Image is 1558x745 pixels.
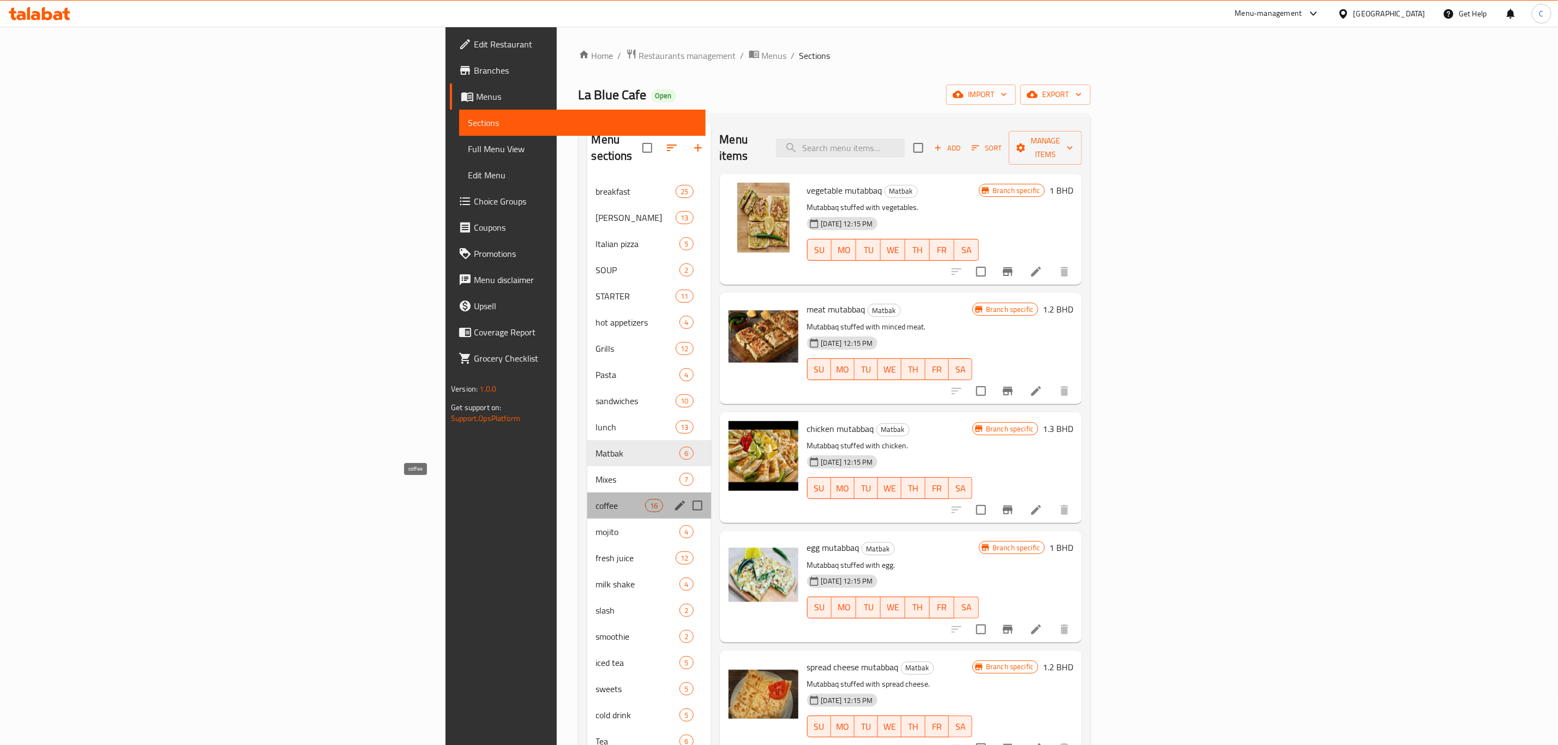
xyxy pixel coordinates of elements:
div: milk shake4 [587,571,711,597]
div: mojito4 [587,519,711,545]
div: items [676,394,693,407]
span: Matbak [901,662,934,674]
button: TU [855,358,878,380]
span: [DATE] 12:15 PM [817,695,877,706]
button: WE [878,358,901,380]
span: egg mutabbaq [807,539,859,556]
span: FR [930,362,945,377]
span: 5 [680,239,693,249]
div: Italian pizza5 [587,231,711,257]
button: SA [954,597,979,618]
span: Select to update [970,498,992,521]
span: Promotions [474,247,697,260]
span: Select to update [970,380,992,402]
div: smoothie2 [587,623,711,650]
span: MO [836,599,852,615]
div: Shami Manakish [596,211,676,224]
span: Coupons [474,221,697,234]
span: Select to update [970,618,992,641]
button: WE [881,239,905,261]
div: mojito [596,525,680,538]
span: WE [882,362,897,377]
button: export [1020,85,1091,105]
span: Branch specific [988,543,1044,553]
button: Manage items [1009,131,1082,165]
button: WE [881,597,905,618]
p: Mutabbaq stuffed with minced meat. [807,320,973,334]
li: / [741,49,744,62]
span: milk shake [596,578,680,591]
span: 4 [680,317,693,328]
img: egg mutabbaq [729,540,798,610]
span: import [955,88,1007,101]
span: [DATE] 12:15 PM [817,338,877,349]
span: Select all sections [636,136,659,159]
div: Mixes [596,473,680,486]
span: Grills [596,342,676,355]
a: Edit Menu [459,162,706,188]
img: chicken mutabbaq [729,421,798,491]
span: 12 [676,344,693,354]
span: [DATE] 12:15 PM [817,457,877,467]
p: Mutabbaq stuffed with vegetables. [807,201,979,214]
span: Branch specific [982,662,1038,672]
span: TH [906,719,921,735]
span: MO [835,362,850,377]
span: Matbak [877,423,909,436]
button: Sort [969,140,1004,157]
span: 1.0.0 [479,382,496,396]
button: SU [807,358,831,380]
span: FR [934,599,950,615]
a: Edit menu item [1030,384,1043,398]
button: FR [925,716,949,737]
span: 12 [676,553,693,563]
span: coffee [596,499,646,512]
span: TH [906,480,921,496]
span: Select section [907,136,930,159]
button: SA [949,716,972,737]
span: WE [885,242,901,258]
span: Select to update [970,260,992,283]
div: coffee16edit [587,492,711,519]
input: search [776,139,905,158]
span: TH [910,599,925,615]
div: cold drink5 [587,702,711,728]
span: 13 [676,213,693,223]
span: smoothie [596,630,680,643]
span: Full Menu View [468,142,697,155]
button: TH [905,597,930,618]
div: items [679,316,693,329]
h6: 1 BHD [1049,183,1073,198]
button: Branch-specific-item [995,497,1021,523]
div: Matbak [876,423,910,436]
div: slash2 [587,597,711,623]
span: [PERSON_NAME] [596,211,676,224]
span: 11 [676,291,693,302]
p: Mutabbaq stuffed with chicken. [807,439,973,453]
span: 5 [680,710,693,720]
button: TU [855,477,878,499]
a: Edit menu item [1030,265,1043,278]
span: 5 [680,684,693,694]
span: Add [933,142,962,154]
a: Grocery Checklist [450,345,706,371]
div: STARTER11 [587,283,711,309]
button: SA [949,477,972,499]
span: SU [812,599,828,615]
button: delete [1051,259,1078,285]
div: items [679,263,693,277]
span: chicken mutabbaq [807,420,874,437]
span: 13 [676,422,693,432]
span: breakfast [596,185,676,198]
span: FR [930,480,945,496]
div: items [679,656,693,669]
div: items [679,473,693,486]
button: MO [832,597,856,618]
span: TH [906,362,921,377]
div: SOUP2 [587,257,711,283]
span: fresh juice [596,551,676,564]
span: 7 [680,474,693,485]
div: STARTER [596,290,676,303]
